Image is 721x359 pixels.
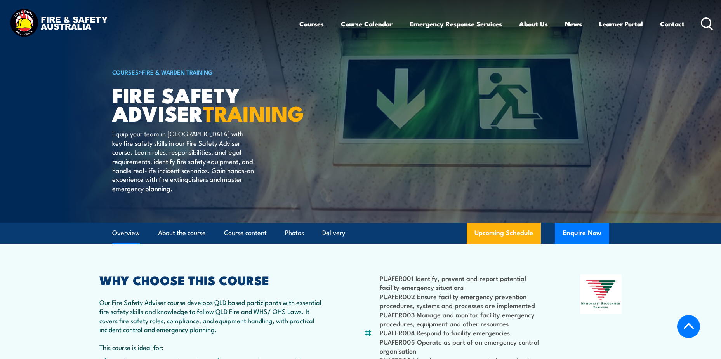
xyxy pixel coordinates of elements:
a: Learner Portal [599,14,643,34]
a: Courses [299,14,324,34]
a: COURSES [112,68,139,76]
a: Course content [224,223,267,243]
li: PUAFER001 Identify, prevent and report potential facility emergency situations [380,274,542,292]
p: Equip your team in [GEOGRAPHIC_DATA] with key fire safety skills in our Fire Safety Adviser cours... [112,129,254,193]
p: This course is ideal for: [99,343,326,352]
img: Nationally Recognised Training logo. [580,274,622,314]
p: Our Fire Safety Adviser course develops QLD based participants with essential fire safety skills ... [99,298,326,334]
a: News [565,14,582,34]
a: Emergency Response Services [410,14,502,34]
li: PUAFER002 Ensure facility emergency prevention procedures, systems and processes are implemented [380,292,542,310]
strong: TRAINING [203,96,304,129]
li: PUAFER003 Manage and monitor facility emergency procedures, equipment and other resources [380,310,542,328]
a: Contact [660,14,685,34]
a: About the course [158,223,206,243]
a: Delivery [322,223,345,243]
li: PUAFER005 Operate as part of an emergency control organisation [380,337,542,356]
li: PUAFER004 Respond to facility emergencies [380,328,542,337]
button: Enquire Now [555,223,609,244]
h6: > [112,67,304,77]
a: Fire & Warden Training [142,68,213,76]
a: Upcoming Schedule [467,223,541,244]
a: Overview [112,223,140,243]
a: Photos [285,223,304,243]
a: Course Calendar [341,14,393,34]
h2: WHY CHOOSE THIS COURSE [99,274,326,285]
h1: FIRE SAFETY ADVISER [112,85,304,122]
a: About Us [519,14,548,34]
